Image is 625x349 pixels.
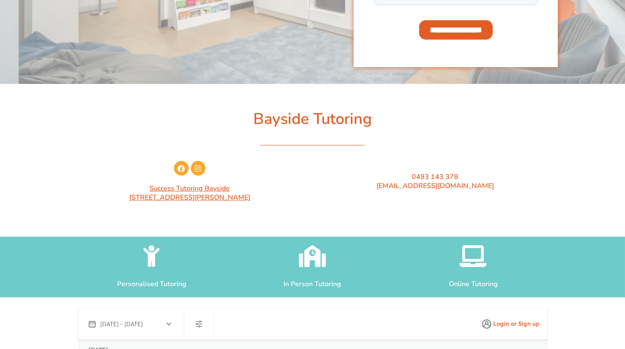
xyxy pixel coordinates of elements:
h2: Personalised Tutoring [76,280,228,289]
iframe: Chat Widget [477,252,625,349]
h2: 0493 143 378 [EMAIL_ADDRESS][DOMAIN_NAME] [317,173,554,191]
h1: Bayside Tutoring [4,108,621,130]
h2: In Person Tutoring [236,280,389,289]
h2: Online Tutoring [397,280,549,289]
a: Success Tutoring Bayside[STREET_ADDRESS][PERSON_NAME] [129,184,250,202]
